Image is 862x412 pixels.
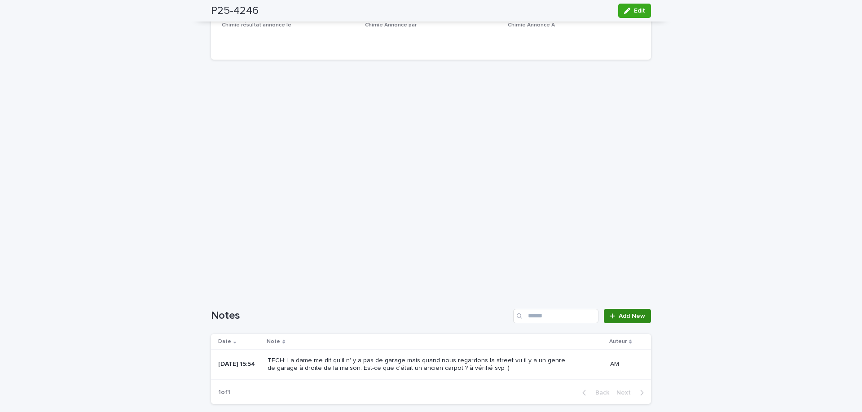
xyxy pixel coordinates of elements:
[218,360,260,368] p: [DATE] 15:54
[513,309,598,323] input: Search
[610,359,621,368] p: AM
[211,382,237,403] p: 1 of 1
[609,337,627,347] p: Auteur
[211,309,510,322] h1: Notes
[365,32,497,42] p: -
[613,389,651,397] button: Next
[218,337,231,347] p: Date
[604,309,651,323] a: Add New
[508,22,555,28] span: Chimie Annonce A
[222,32,354,42] p: -
[267,337,280,347] p: Note
[619,313,645,319] span: Add New
[618,4,651,18] button: Edit
[634,8,645,14] span: Edit
[575,389,613,397] button: Back
[268,357,567,372] p: TECH: La dame me dit qu'il n' y a pas de garage mais quand nous regardons la street vu il y a un ...
[211,4,259,17] h2: P25-4246
[616,390,636,396] span: Next
[222,22,291,28] span: Chimie résultat annonce le
[508,32,640,42] p: -
[590,390,609,396] span: Back
[365,22,417,28] span: Chimie Annonce par
[211,350,651,380] tr: [DATE] 15:54TECH: La dame me dit qu'il n' y a pas de garage mais quand nous regardons la street v...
